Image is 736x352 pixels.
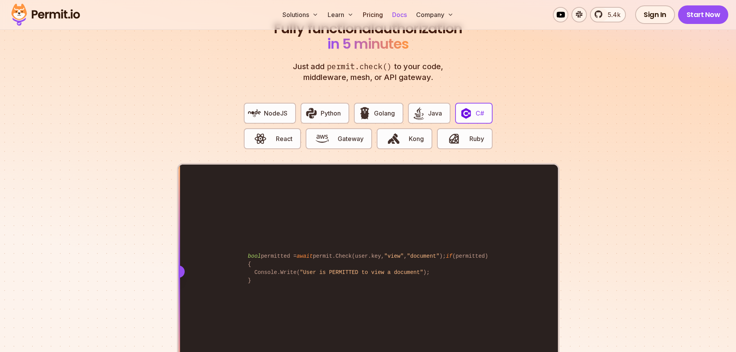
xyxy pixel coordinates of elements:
[360,7,386,22] a: Pricing
[428,109,442,118] span: Java
[321,109,341,118] span: Python
[387,132,400,145] img: Kong
[389,7,410,22] a: Docs
[8,2,83,28] img: Permit logo
[272,21,464,52] h2: authorization
[285,61,452,83] p: Just add to your code, middleware, mesh, or API gateway.
[327,34,409,54] span: in 5 minutes
[374,109,395,118] span: Golang
[325,7,357,22] button: Learn
[300,269,423,275] span: "User is PERMITTED to view a document"
[384,253,404,259] span: "view"
[264,109,287,118] span: NodeJS
[316,132,329,145] img: Gateway
[254,132,267,145] img: React
[635,5,675,24] a: Sign In
[459,107,473,120] img: C#
[276,134,292,143] span: React
[338,134,364,143] span: Gateway
[248,253,261,259] span: bool
[248,107,261,120] img: NodeJS
[279,7,321,22] button: Solutions
[325,61,394,72] span: permit.check()
[297,253,313,259] span: await
[407,253,439,259] span: "document"
[678,5,729,24] a: Start Now
[305,107,318,120] img: Python
[358,107,371,120] img: Golang
[603,10,620,19] span: 5.4k
[447,132,461,145] img: Ruby
[476,109,484,118] span: C#
[412,107,425,120] img: Java
[469,134,484,143] span: Ruby
[590,7,626,22] a: 5.4k
[413,7,457,22] button: Company
[409,134,424,143] span: Kong
[274,21,374,36] span: Fully functional
[243,246,494,291] code: permitted = permit.Check(user.key, , ); (permitted) { Console.Write( ); }
[446,253,452,259] span: if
